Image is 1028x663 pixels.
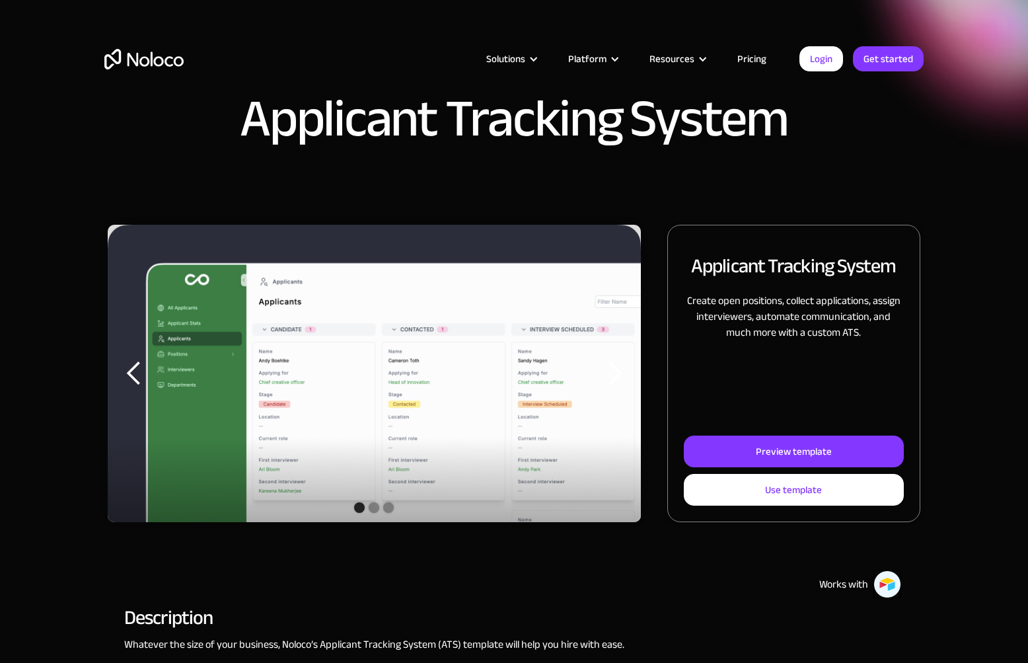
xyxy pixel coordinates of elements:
[799,46,843,71] a: Login
[684,293,904,340] p: Create open positions, collect applications, assign interviewers, automate communication, and muc...
[369,502,379,513] div: Show slide 2 of 3
[756,443,832,460] div: Preview template
[124,611,904,623] h2: Description
[354,502,365,513] div: Show slide 1 of 3
[873,570,901,598] img: Airtable
[470,50,552,67] div: Solutions
[486,50,525,67] div: Solutions
[684,436,904,467] a: Preview template
[240,93,788,145] h1: Applicant Tracking System
[684,474,904,506] a: Use template
[552,50,633,67] div: Platform
[633,50,721,67] div: Resources
[588,225,641,522] div: next slide
[104,49,184,69] a: home
[124,637,904,652] p: Whatever the size of your business, Noloco’s Applicant Tracking System (ATS) template will help y...
[765,481,822,498] div: Use template
[108,225,161,522] div: previous slide
[819,576,868,592] div: Works with
[383,502,394,513] div: Show slide 3 of 3
[853,46,924,71] a: Get started
[649,50,694,67] div: Resources
[721,50,783,67] a: Pricing
[568,50,606,67] div: Platform
[108,225,641,522] div: carousel
[691,252,897,280] h2: Applicant Tracking System
[108,225,641,522] div: 1 of 3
